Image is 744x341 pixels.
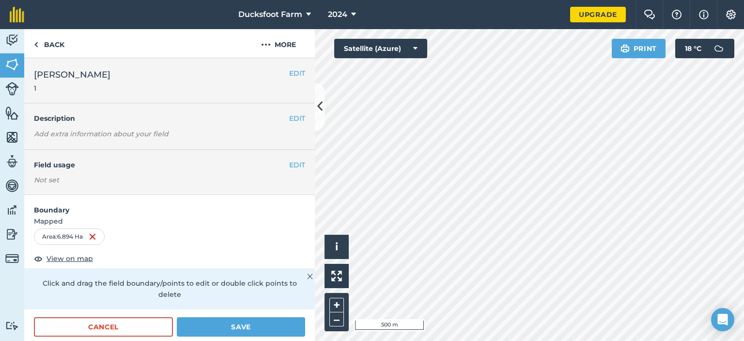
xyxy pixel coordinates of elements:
[89,231,96,243] img: svg+xml;base64,PHN2ZyB4bWxucz0iaHR0cDovL3d3dy53My5vcmcvMjAwMC9zdmciIHdpZHRoPSIxNiIgaGVpZ2h0PSIyNC...
[5,252,19,265] img: svg+xml;base64,PD94bWwgdmVyc2lvbj0iMS4wIiBlbmNvZGluZz0idXRmLTgiPz4KPCEtLSBHZW5lcmF0b3I6IEFkb2JlIE...
[699,9,709,20] img: svg+xml;base64,PHN2ZyB4bWxucz0iaHR0cDovL3d3dy53My5vcmcvMjAwMC9zdmciIHdpZHRoPSIxNyIgaGVpZ2h0PSIxNy...
[261,39,271,50] img: svg+xml;base64,PHN2ZyB4bWxucz0iaHR0cDovL3d3dy53My5vcmcvMjAwMC9zdmciIHdpZHRoPSIyMCIgaGVpZ2h0PSIyNC...
[34,317,173,337] button: Cancel
[289,68,305,79] button: EDIT
[24,216,315,227] span: Mapped
[325,235,349,259] button: i
[34,68,110,81] span: [PERSON_NAME]
[709,39,728,58] img: svg+xml;base64,PD94bWwgdmVyc2lvbj0iMS4wIiBlbmNvZGluZz0idXRmLTgiPz4KPCEtLSBHZW5lcmF0b3I6IEFkb2JlIE...
[5,57,19,72] img: svg+xml;base64,PHN2ZyB4bWxucz0iaHR0cDovL3d3dy53My5vcmcvMjAwMC9zdmciIHdpZHRoPSI1NiIgaGVpZ2h0PSI2MC...
[644,10,655,19] img: Two speech bubbles overlapping with the left bubble in the forefront
[711,308,734,331] div: Open Intercom Messenger
[5,321,19,330] img: svg+xml;base64,PD94bWwgdmVyc2lvbj0iMS4wIiBlbmNvZGluZz0idXRmLTgiPz4KPCEtLSBHZW5lcmF0b3I6IEFkb2JlIE...
[612,39,666,58] button: Print
[671,10,682,19] img: A question mark icon
[34,228,105,245] div: Area : 6.894 Ha
[34,253,43,264] img: svg+xml;base64,PHN2ZyB4bWxucz0iaHR0cDovL3d3dy53My5vcmcvMjAwMC9zdmciIHdpZHRoPSIxOCIgaGVpZ2h0PSIyNC...
[242,29,315,58] button: More
[329,298,344,312] button: +
[5,106,19,120] img: svg+xml;base64,PHN2ZyB4bWxucz0iaHR0cDovL3d3dy53My5vcmcvMjAwMC9zdmciIHdpZHRoPSI1NiIgaGVpZ2h0PSI2MC...
[328,9,347,20] span: 2024
[34,278,305,300] p: Click and drag the field boundary/points to edit or double click points to delete
[289,160,305,170] button: EDIT
[34,175,305,185] div: Not set
[675,39,734,58] button: 18 °C
[34,253,93,264] button: View on map
[34,83,110,93] span: 1
[570,7,626,22] a: Upgrade
[5,33,19,48] img: svg+xml;base64,PD94bWwgdmVyc2lvbj0iMS4wIiBlbmNvZGluZz0idXRmLTgiPz4KPCEtLSBHZW5lcmF0b3I6IEFkb2JlIE...
[289,113,305,124] button: EDIT
[307,271,313,282] img: svg+xml;base64,PHN2ZyB4bWxucz0iaHR0cDovL3d3dy53My5vcmcvMjAwMC9zdmciIHdpZHRoPSIyMiIgaGVpZ2h0PSIzMC...
[34,130,169,138] em: Add extra information about your field
[177,317,305,337] button: Save
[5,203,19,217] img: svg+xml;base64,PD94bWwgdmVyc2lvbj0iMS4wIiBlbmNvZGluZz0idXRmLTgiPz4KPCEtLSBHZW5lcmF0b3I6IEFkb2JlIE...
[5,227,19,242] img: svg+xml;base64,PD94bWwgdmVyc2lvbj0iMS4wIiBlbmNvZGluZz0idXRmLTgiPz4KPCEtLSBHZW5lcmF0b3I6IEFkb2JlIE...
[24,29,74,58] a: Back
[329,312,344,326] button: –
[5,179,19,193] img: svg+xml;base64,PD94bWwgdmVyc2lvbj0iMS4wIiBlbmNvZGluZz0idXRmLTgiPz4KPCEtLSBHZW5lcmF0b3I6IEFkb2JlIE...
[5,154,19,169] img: svg+xml;base64,PD94bWwgdmVyc2lvbj0iMS4wIiBlbmNvZGluZz0idXRmLTgiPz4KPCEtLSBHZW5lcmF0b3I6IEFkb2JlIE...
[46,253,93,264] span: View on map
[5,130,19,145] img: svg+xml;base64,PHN2ZyB4bWxucz0iaHR0cDovL3d3dy53My5vcmcvMjAwMC9zdmciIHdpZHRoPSI1NiIgaGVpZ2h0PSI2MC...
[34,113,305,124] h4: Description
[238,9,302,20] span: Ducksfoot Farm
[10,7,24,22] img: fieldmargin Logo
[334,39,427,58] button: Satellite (Azure)
[331,271,342,281] img: Four arrows, one pointing top left, one top right, one bottom right and the last bottom left
[24,195,315,215] h4: Boundary
[725,10,737,19] img: A cog icon
[34,39,38,50] img: svg+xml;base64,PHN2ZyB4bWxucz0iaHR0cDovL3d3dy53My5vcmcvMjAwMC9zdmciIHdpZHRoPSI5IiBoZWlnaHQ9IjI0Ii...
[34,160,289,170] h4: Field usage
[685,39,701,58] span: 18 ° C
[335,241,338,253] span: i
[620,43,630,54] img: svg+xml;base64,PHN2ZyB4bWxucz0iaHR0cDovL3d3dy53My5vcmcvMjAwMC9zdmciIHdpZHRoPSIxOSIgaGVpZ2h0PSIyNC...
[5,82,19,96] img: svg+xml;base64,PD94bWwgdmVyc2lvbj0iMS4wIiBlbmNvZGluZz0idXRmLTgiPz4KPCEtLSBHZW5lcmF0b3I6IEFkb2JlIE...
